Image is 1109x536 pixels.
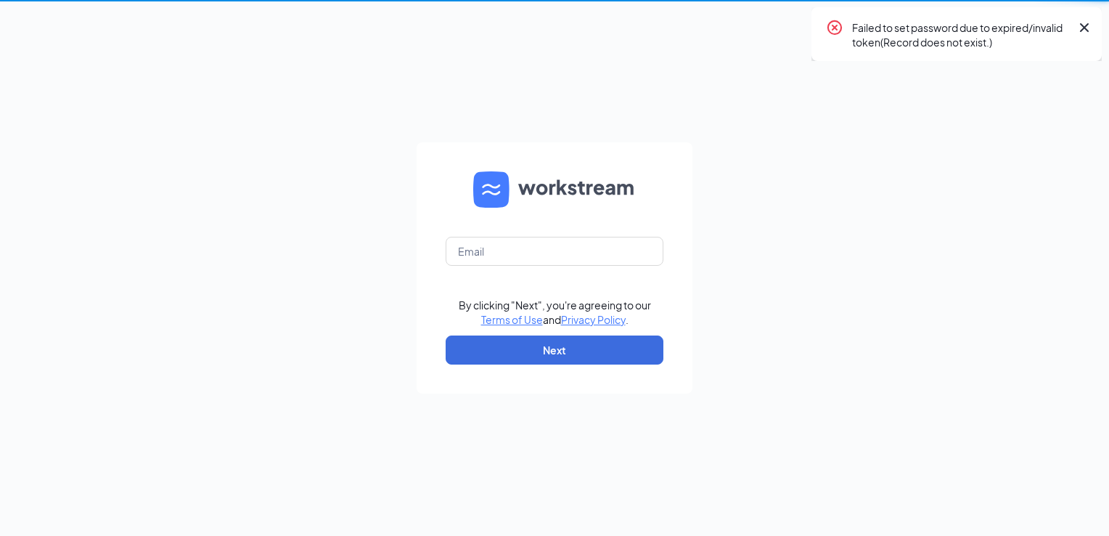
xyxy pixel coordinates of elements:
[459,298,651,327] div: By clicking "Next", you're agreeing to our and .
[446,237,663,266] input: Email
[473,171,636,208] img: WS logo and Workstream text
[1076,19,1093,36] svg: Cross
[826,19,843,36] svg: CrossCircle
[481,313,543,326] a: Terms of Use
[852,19,1070,49] div: Failed to set password due to expired/invalid token(Record does not exist.)
[561,313,626,326] a: Privacy Policy
[446,336,663,365] button: Next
